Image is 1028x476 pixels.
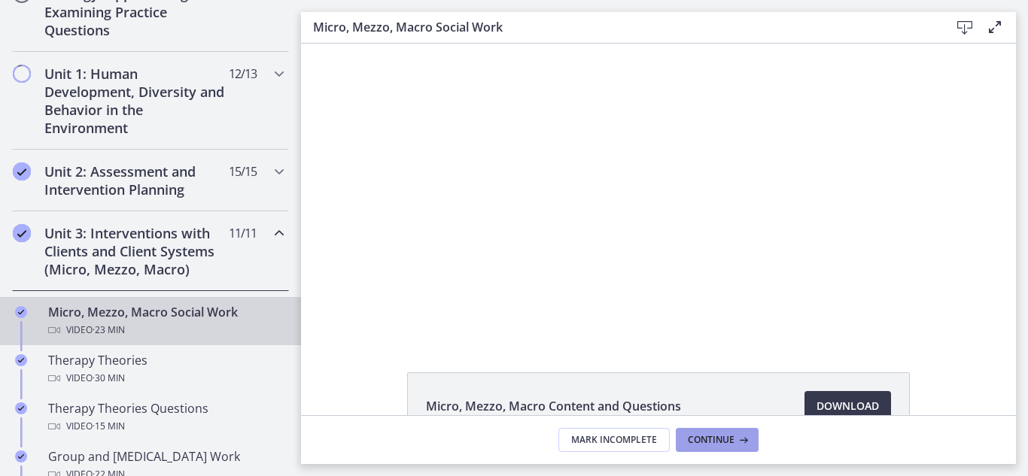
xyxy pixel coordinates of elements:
[48,303,283,339] div: Micro, Mezzo, Macro Social Work
[44,224,228,278] h2: Unit 3: Interventions with Clients and Client Systems (Micro, Mezzo, Macro)
[48,417,283,435] div: Video
[48,321,283,339] div: Video
[804,391,891,421] a: Download
[15,354,27,366] i: Completed
[13,162,31,180] i: Completed
[93,417,125,435] span: · 15 min
[676,428,759,452] button: Continue
[15,306,27,318] i: Completed
[93,321,125,339] span: · 23 min
[426,397,681,415] span: Micro, Mezzo, Macro Content and Questions
[48,351,283,387] div: Therapy Theories
[13,224,31,242] i: Completed
[313,18,926,36] h3: Micro, Mezzo, Macro Social Work
[15,450,27,462] i: Completed
[44,65,228,137] h2: Unit 1: Human Development, Diversity and Behavior in the Environment
[48,369,283,387] div: Video
[229,65,257,83] span: 12 / 13
[817,397,879,415] span: Download
[571,434,657,446] span: Mark Incomplete
[558,428,670,452] button: Mark Incomplete
[93,369,125,387] span: · 30 min
[688,434,735,446] span: Continue
[48,399,283,435] div: Therapy Theories Questions
[229,224,257,242] span: 11 / 11
[44,162,228,199] h2: Unit 2: Assessment and Intervention Planning
[15,402,27,414] i: Completed
[229,162,257,180] span: 15 / 15
[301,44,1016,338] iframe: Video Lesson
